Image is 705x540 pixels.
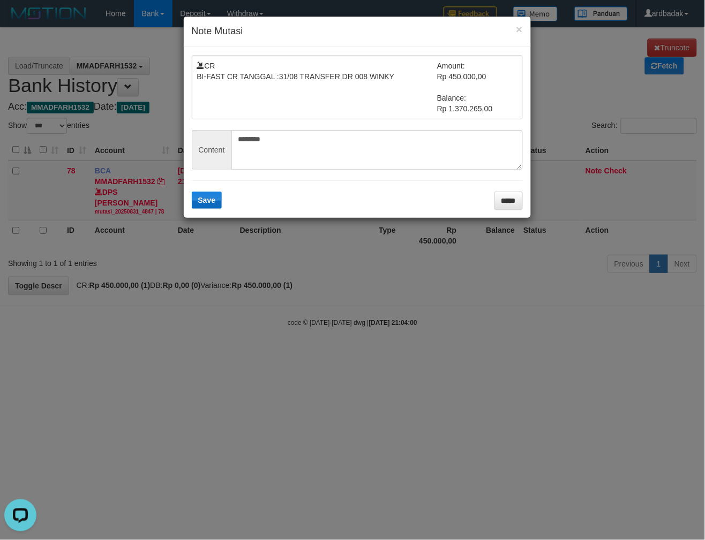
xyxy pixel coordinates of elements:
[197,60,438,114] td: CR BI-FAST CR TANGGAL :31/08 TRANSFER DR 008 WINKY
[198,196,216,204] span: Save
[437,60,517,114] td: Amount: Rp 450.000,00 Balance: Rp 1.370.265,00
[516,24,522,35] button: ×
[192,192,222,209] button: Save
[4,4,36,36] button: Open LiveChat chat widget
[192,130,231,170] span: Content
[192,25,523,39] h4: Note Mutasi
